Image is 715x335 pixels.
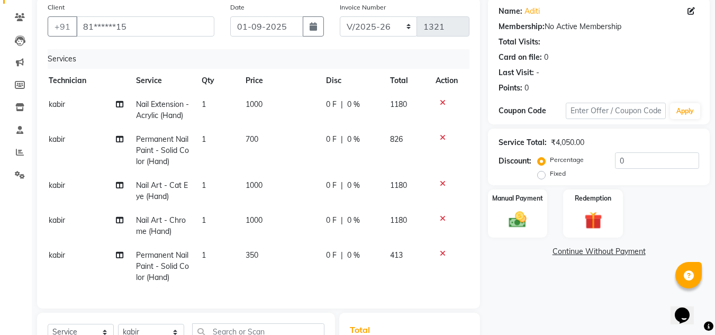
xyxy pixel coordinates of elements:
[326,180,337,191] span: 0 F
[341,99,343,110] span: |
[536,67,539,78] div: -
[347,99,360,110] span: 0 %
[49,134,65,144] span: kabir
[347,134,360,145] span: 0 %
[499,156,531,167] div: Discount:
[550,155,584,165] label: Percentage
[499,21,545,32] div: Membership:
[326,99,337,110] span: 0 F
[130,69,195,93] th: Service
[49,180,65,190] span: kabir
[550,169,566,178] label: Fixed
[48,3,65,12] label: Client
[326,215,337,226] span: 0 F
[326,134,337,145] span: 0 F
[340,3,386,12] label: Invoice Number
[239,69,320,93] th: Price
[347,180,360,191] span: 0 %
[566,103,666,119] input: Enter Offer / Coupon Code
[136,134,189,166] span: Permanent Nail Paint - Solid Color (Hand)
[499,21,699,32] div: No Active Membership
[384,69,429,93] th: Total
[136,99,189,120] span: Nail Extension - Acrylic (Hand)
[390,134,403,144] span: 826
[341,215,343,226] span: |
[246,180,263,190] span: 1000
[579,210,608,231] img: _gift.svg
[575,194,611,203] label: Redemption
[341,134,343,145] span: |
[390,99,407,109] span: 1180
[544,52,548,63] div: 0
[390,180,407,190] span: 1180
[341,250,343,261] span: |
[246,250,258,260] span: 350
[246,215,263,225] span: 1000
[499,6,522,17] div: Name:
[341,180,343,191] span: |
[195,69,239,93] th: Qty
[347,215,360,226] span: 0 %
[76,16,214,37] input: Search by Name/Mobile/Email/Code
[136,250,189,282] span: Permanent Nail Paint - Solid Color (Hand)
[202,134,206,144] span: 1
[499,52,542,63] div: Card on file:
[524,83,529,94] div: 0
[671,293,704,324] iframe: chat widget
[429,69,464,93] th: Action
[230,3,245,12] label: Date
[347,250,360,261] span: 0 %
[551,137,584,148] div: ₹4,050.00
[390,250,403,260] span: 413
[320,69,384,93] th: Disc
[499,37,540,48] div: Total Visits:
[49,250,65,260] span: kabir
[246,134,258,144] span: 700
[49,99,65,109] span: kabir
[499,67,534,78] div: Last Visit:
[326,250,337,261] span: 0 F
[670,103,700,119] button: Apply
[136,180,188,201] span: Nail Art - Cat Eye (Hand)
[492,194,543,203] label: Manual Payment
[202,250,206,260] span: 1
[499,105,565,116] div: Coupon Code
[43,49,472,69] div: Services
[524,6,540,17] a: Aditi
[136,215,186,236] span: Nail Art - Chrome (Hand)
[499,83,522,94] div: Points:
[49,215,65,225] span: kabir
[246,99,263,109] span: 1000
[503,210,532,230] img: _cash.svg
[48,16,77,37] button: +91
[42,69,130,93] th: Technician
[202,215,206,225] span: 1
[499,137,547,148] div: Service Total:
[390,215,407,225] span: 1180
[202,180,206,190] span: 1
[202,99,206,109] span: 1
[490,246,708,257] a: Continue Without Payment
